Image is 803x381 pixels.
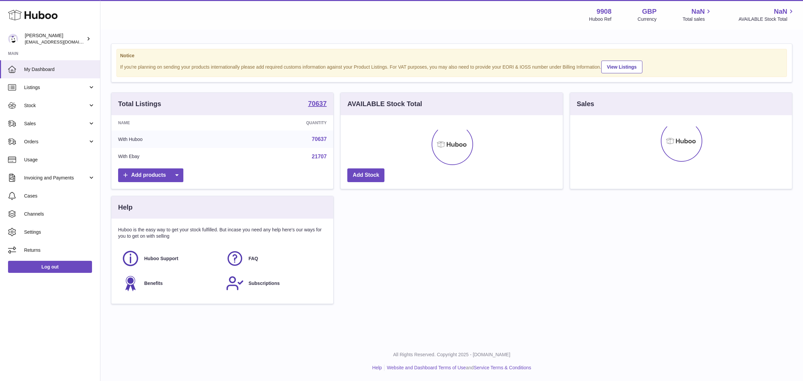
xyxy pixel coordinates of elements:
a: Huboo Support [121,249,219,268]
h3: Total Listings [118,99,161,108]
a: Add products [118,168,183,182]
span: Huboo Support [144,255,178,262]
div: If you're planning on sending your products internationally please add required customs informati... [120,60,783,73]
span: Sales [24,121,88,127]
td: With Huboo [111,131,229,148]
p: All Rights Reserved. Copyright 2025 - [DOMAIN_NAME] [106,352,798,358]
li: and [384,365,531,371]
span: Returns [24,247,95,253]
span: Usage [24,157,95,163]
div: Currency [638,16,657,22]
strong: 9908 [597,7,612,16]
span: Stock [24,102,88,109]
a: FAQ [226,249,324,268]
div: Huboo Ref [589,16,612,22]
a: 21707 [312,154,327,159]
a: 70637 [308,100,327,108]
a: Add Stock [347,168,384,182]
span: NaN [691,7,705,16]
span: Cases [24,193,95,199]
a: View Listings [601,61,642,73]
span: Subscriptions [249,280,280,287]
a: NaN AVAILABLE Stock Total [738,7,795,22]
h3: AVAILABLE Stock Total [347,99,422,108]
p: Huboo is the easy way to get your stock fulfilled. But incase you need any help here's our ways f... [118,227,327,239]
a: Website and Dashboard Terms of Use [387,365,466,370]
div: [PERSON_NAME] [25,32,85,45]
strong: Notice [120,53,783,59]
span: Channels [24,211,95,217]
strong: GBP [642,7,656,16]
a: Subscriptions [226,274,324,292]
span: Orders [24,139,88,145]
span: NaN [774,7,787,16]
span: FAQ [249,255,258,262]
img: internalAdmin-9908@internal.huboo.com [8,34,18,44]
span: Total sales [683,16,712,22]
th: Name [111,115,229,131]
a: 70637 [312,136,327,142]
a: NaN Total sales [683,7,712,22]
a: Benefits [121,274,219,292]
span: Benefits [144,280,163,287]
span: My Dashboard [24,66,95,73]
h3: Help [118,203,132,212]
strong: 70637 [308,100,327,107]
td: With Ebay [111,148,229,165]
th: Quantity [229,115,333,131]
span: AVAILABLE Stock Total [738,16,795,22]
a: Log out [8,261,92,273]
a: Help [372,365,382,370]
span: [EMAIL_ADDRESS][DOMAIN_NAME] [25,39,98,45]
a: Service Terms & Conditions [474,365,531,370]
span: Invoicing and Payments [24,175,88,181]
span: Settings [24,229,95,235]
span: Listings [24,84,88,91]
h3: Sales [577,99,594,108]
